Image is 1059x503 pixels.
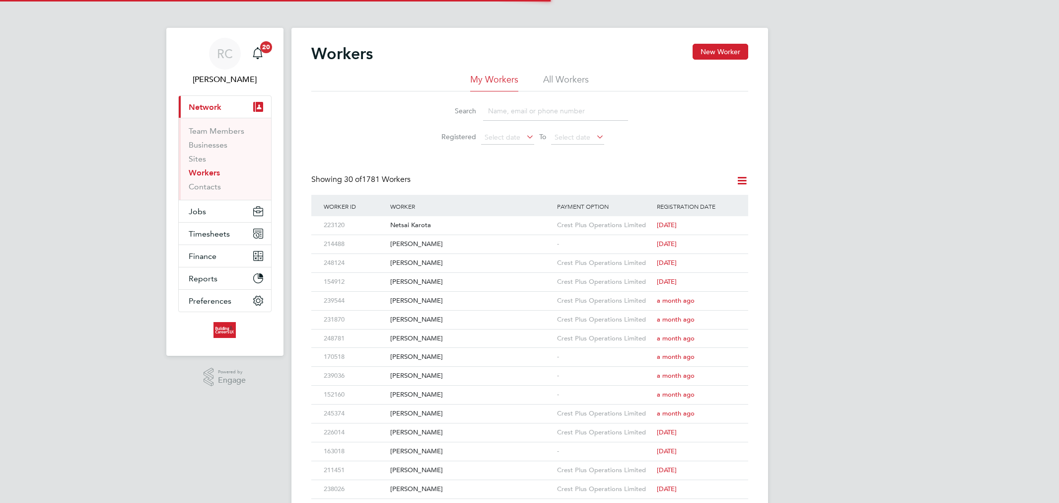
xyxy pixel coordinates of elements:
[657,428,677,436] span: [DATE]
[321,461,388,480] div: 211451
[321,311,388,329] div: 231870
[555,216,655,235] div: Crest Plus Operations Limited
[431,132,476,141] label: Registered
[321,423,388,442] div: 226014
[189,126,244,136] a: Team Members
[657,352,695,361] span: a month ago
[555,311,655,329] div: Crest Plus Operations Limited
[179,96,271,118] button: Network
[217,47,233,60] span: RC
[178,38,272,85] a: RC[PERSON_NAME]
[321,347,738,356] a: 170518[PERSON_NAME]-a month ago
[388,386,555,404] div: [PERSON_NAME]
[321,310,738,319] a: 231870[PERSON_NAME]Crest Plus Operations Limiteda month ago
[485,133,520,142] span: Select date
[657,447,677,455] span: [DATE]
[321,461,738,469] a: 211451[PERSON_NAME]Crest Plus Operations Limited[DATE]
[218,368,246,376] span: Powered by
[657,240,677,248] span: [DATE]
[388,348,555,366] div: [PERSON_NAME]
[555,480,655,499] div: Crest Plus Operations Limited
[321,386,388,404] div: 152160
[321,292,388,310] div: 239544
[321,216,738,224] a: 223120Netsai KarotaCrest Plus Operations Limited[DATE]
[388,292,555,310] div: [PERSON_NAME]
[388,461,555,480] div: [PERSON_NAME]
[178,322,272,338] a: Go to home page
[321,480,738,488] a: 238026[PERSON_NAME]Crest Plus Operations Limited[DATE]
[321,442,738,450] a: 163018[PERSON_NAME]-[DATE]
[321,254,388,272] div: 248124
[555,405,655,423] div: Crest Plus Operations Limited
[179,290,271,312] button: Preferences
[321,423,738,431] a: 226014[PERSON_NAME]Crest Plus Operations Limited[DATE]
[555,386,655,404] div: -
[657,390,695,399] span: a month ago
[311,174,413,185] div: Showing
[321,272,738,281] a: 154912[PERSON_NAME]Crest Plus Operations Limited[DATE]
[555,273,655,291] div: Crest Plus Operations Limited
[388,330,555,348] div: [PERSON_NAME]
[321,253,738,262] a: 248124[PERSON_NAME]Crest Plus Operations Limited[DATE]
[555,367,655,385] div: -
[555,461,655,480] div: Crest Plus Operations Limited
[321,367,388,385] div: 239036
[388,254,555,272] div: [PERSON_NAME]
[470,74,518,91] li: My Workers
[321,348,388,366] div: 170518
[657,485,677,493] span: [DATE]
[166,28,283,356] nav: Main navigation
[657,296,695,305] span: a month ago
[179,223,271,245] button: Timesheets
[321,404,738,413] a: 245374[PERSON_NAME]Crest Plus Operations Limiteda month ago
[179,200,271,222] button: Jobs
[555,254,655,272] div: Crest Plus Operations Limited
[657,258,677,267] span: [DATE]
[388,405,555,423] div: [PERSON_NAME]
[555,235,655,253] div: -
[555,330,655,348] div: Crest Plus Operations Limited
[321,273,388,291] div: 154912
[189,154,206,164] a: Sites
[657,315,695,324] span: a month ago
[321,385,738,394] a: 152160[PERSON_NAME]-a month ago
[321,442,388,461] div: 163018
[179,245,271,267] button: Finance
[388,235,555,253] div: [PERSON_NAME]
[218,376,246,385] span: Engage
[178,74,272,85] span: Rhys Cook
[179,118,271,200] div: Network
[189,274,217,283] span: Reports
[189,229,230,239] span: Timesheets
[189,182,221,191] a: Contacts
[388,311,555,329] div: [PERSON_NAME]
[693,44,748,60] button: New Worker
[321,235,738,243] a: 214488[PERSON_NAME]-[DATE]
[536,130,549,143] span: To
[543,74,589,91] li: All Workers
[657,371,695,380] span: a month ago
[179,267,271,289] button: Reports
[657,221,677,229] span: [DATE]
[555,292,655,310] div: Crest Plus Operations Limited
[388,480,555,499] div: [PERSON_NAME]
[321,235,388,253] div: 214488
[388,442,555,461] div: [PERSON_NAME]
[189,296,231,306] span: Preferences
[483,101,628,121] input: Name, email or phone number
[213,322,236,338] img: buildingcareersuk-logo-retina.png
[388,216,555,235] div: Netsai Karota
[657,334,695,342] span: a month ago
[321,405,388,423] div: 245374
[321,480,388,499] div: 238026
[388,367,555,385] div: [PERSON_NAME]
[657,277,677,286] span: [DATE]
[321,195,388,218] div: Worker ID
[321,330,388,348] div: 248781
[431,106,476,115] label: Search
[555,442,655,461] div: -
[657,409,695,418] span: a month ago
[344,174,362,184] span: 30 of
[260,41,272,53] span: 20
[555,423,655,442] div: Crest Plus Operations Limited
